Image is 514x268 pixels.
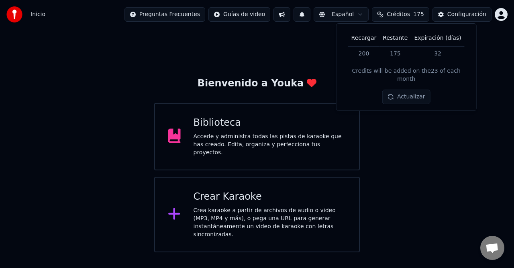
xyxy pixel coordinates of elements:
[194,133,347,157] div: Accede y administra todas las pistas de karaoke que has creado. Edita, organiza y perfecciona tus...
[348,46,380,61] td: 200
[208,7,270,22] button: Guías de video
[194,207,347,239] div: Crea karaoke a partir de archivos de audio o video (MP3, MP4 y más), o pega una URL para generar ...
[194,190,347,203] div: Crear Karaoke
[447,10,486,18] div: Configuración
[124,7,205,22] button: Preguntas Frecuentes
[372,7,429,22] button: Créditos175
[198,77,317,90] div: Bienvenido a Youka
[379,46,411,61] td: 175
[6,6,22,23] img: youka
[480,236,504,260] a: Chat abierto
[387,10,410,18] span: Créditos
[31,10,45,18] nav: breadcrumb
[411,46,464,61] td: 32
[194,117,347,129] div: Biblioteca
[31,10,45,18] span: Inicio
[348,30,380,46] th: Recargar
[382,90,430,104] button: Actualizar
[413,10,424,18] span: 175
[343,67,470,83] div: Credits will be added on the 23 of each month
[411,30,464,46] th: Expiración (días)
[379,30,411,46] th: Restante
[432,7,492,22] button: Configuración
